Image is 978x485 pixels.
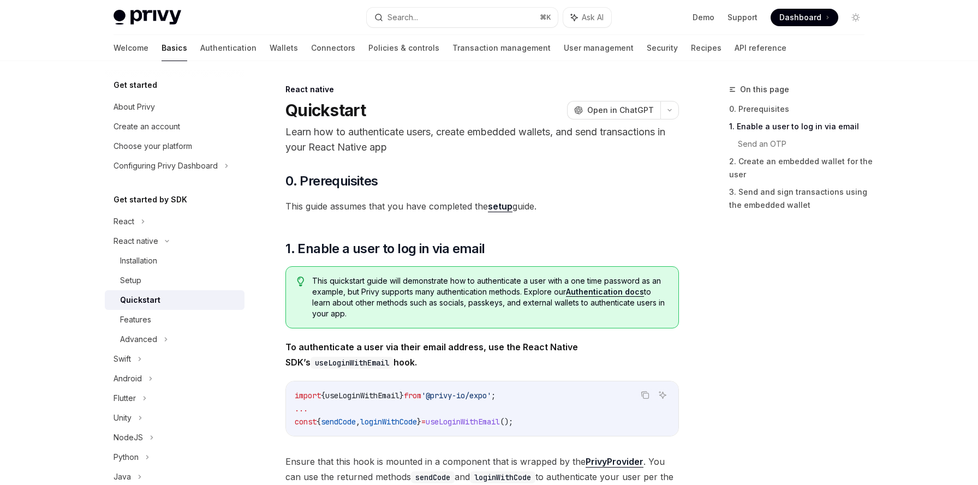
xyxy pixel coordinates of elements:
button: Ask AI [655,388,670,402]
span: Dashboard [779,12,821,23]
a: Quickstart [105,290,244,310]
div: Unity [114,411,132,424]
div: React [114,215,134,228]
a: Create an account [105,117,244,136]
a: Authentication [200,35,257,61]
button: Open in ChatGPT [567,101,660,119]
div: Setup [120,274,141,287]
a: Security [647,35,678,61]
a: Transaction management [452,35,551,61]
div: Python [114,451,139,464]
div: Features [120,313,151,326]
a: Setup [105,271,244,290]
span: 0. Prerequisites [285,172,378,190]
a: About Privy [105,97,244,117]
button: Search...⌘K [367,8,558,27]
a: PrivyProvider [586,456,643,468]
svg: Tip [297,277,305,286]
a: Authentication docs [566,287,644,297]
a: Connectors [311,35,355,61]
a: Recipes [691,35,721,61]
span: const [295,417,317,427]
span: This quickstart guide will demonstrate how to authenticate a user with a one time password as an ... [312,276,667,319]
div: About Privy [114,100,155,113]
a: API reference [735,35,786,61]
div: Search... [387,11,418,24]
div: Android [114,372,142,385]
a: Wallets [270,35,298,61]
button: Copy the contents from the code block [638,388,652,402]
div: Flutter [114,392,136,405]
span: } [399,391,404,400]
a: Demo [693,12,714,23]
code: useLoginWithEmail [311,357,393,369]
button: Ask AI [563,8,611,27]
p: Learn how to authenticate users, create embedded wallets, and send transactions in your React Nat... [285,124,679,155]
span: Open in ChatGPT [587,105,654,116]
span: useLoginWithEmail [325,391,399,400]
div: NodeJS [114,431,143,444]
span: 1. Enable a user to log in via email [285,240,485,258]
a: User management [564,35,634,61]
span: = [421,417,426,427]
div: Advanced [120,333,157,346]
span: sendCode [321,417,356,427]
div: Choose your platform [114,140,192,153]
h5: Get started [114,79,157,92]
div: React native [285,84,679,95]
a: Basics [162,35,187,61]
span: , [356,417,360,427]
div: React native [114,235,158,248]
h5: Get started by SDK [114,193,187,206]
a: Features [105,310,244,330]
a: Welcome [114,35,148,61]
span: { [321,391,325,400]
div: Java [114,470,131,483]
a: Send an OTP [738,135,873,153]
span: } [417,417,421,427]
span: '@privy-io/expo' [421,391,491,400]
code: loginWithCode [470,471,535,483]
div: Installation [120,254,157,267]
span: ... [295,404,308,414]
a: 3. Send and sign transactions using the embedded wallet [729,183,873,214]
span: On this page [740,83,789,96]
img: light logo [114,10,181,25]
div: Swift [114,352,131,366]
a: 1. Enable a user to log in via email [729,118,873,135]
div: Create an account [114,120,180,133]
span: from [404,391,421,400]
a: 0. Prerequisites [729,100,873,118]
span: This guide assumes that you have completed the guide. [285,199,679,214]
span: import [295,391,321,400]
a: setup [488,201,512,212]
div: Configuring Privy Dashboard [114,159,218,172]
a: Policies & controls [368,35,439,61]
span: loginWithCode [360,417,417,427]
span: useLoginWithEmail [426,417,500,427]
code: sendCode [411,471,455,483]
a: Installation [105,251,244,271]
span: ⌘ K [540,13,551,22]
span: ; [491,391,496,400]
span: { [317,417,321,427]
a: 2. Create an embedded wallet for the user [729,153,873,183]
span: (); [500,417,513,427]
span: Ask AI [582,12,604,23]
a: Choose your platform [105,136,244,156]
h1: Quickstart [285,100,366,120]
a: Dashboard [771,9,838,26]
button: Toggle dark mode [847,9,864,26]
a: Support [727,12,758,23]
strong: To authenticate a user via their email address, use the React Native SDK’s hook. [285,342,578,368]
div: Quickstart [120,294,160,307]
